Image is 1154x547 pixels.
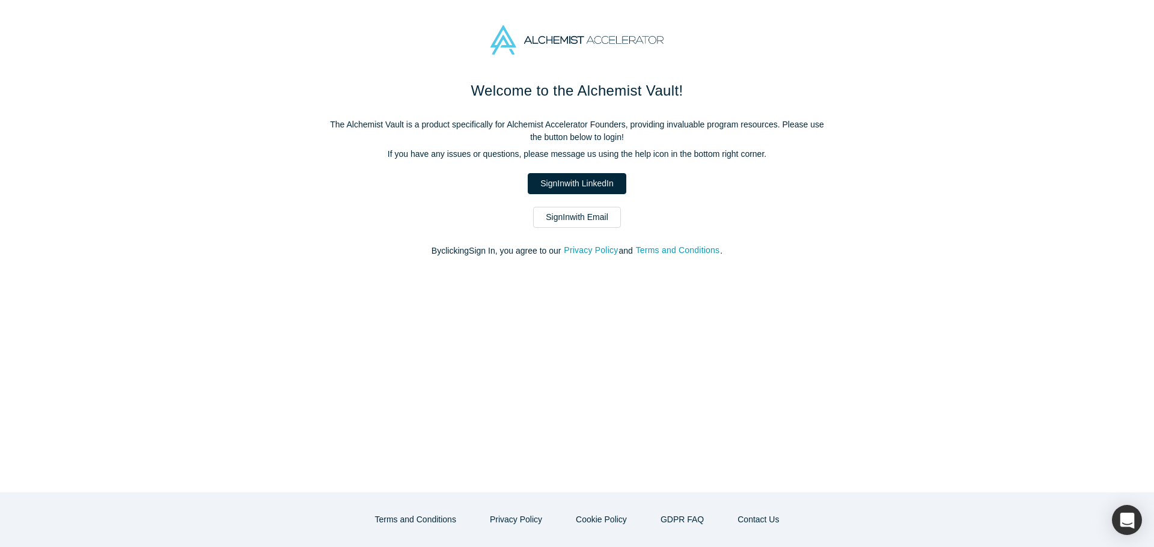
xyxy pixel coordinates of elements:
[725,509,792,530] button: Contact Us
[325,80,829,102] h1: Welcome to the Alchemist Vault!
[648,509,716,530] a: GDPR FAQ
[563,509,640,530] button: Cookie Policy
[533,207,621,228] a: SignInwith Email
[490,25,664,55] img: Alchemist Accelerator Logo
[362,509,469,530] button: Terms and Conditions
[325,118,829,144] p: The Alchemist Vault is a product specifically for Alchemist Accelerator Founders, providing inval...
[477,509,555,530] button: Privacy Policy
[635,243,721,257] button: Terms and Conditions
[325,245,829,257] p: By clicking Sign In , you agree to our and .
[325,148,829,160] p: If you have any issues or questions, please message us using the help icon in the bottom right co...
[528,173,626,194] a: SignInwith LinkedIn
[563,243,618,257] button: Privacy Policy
